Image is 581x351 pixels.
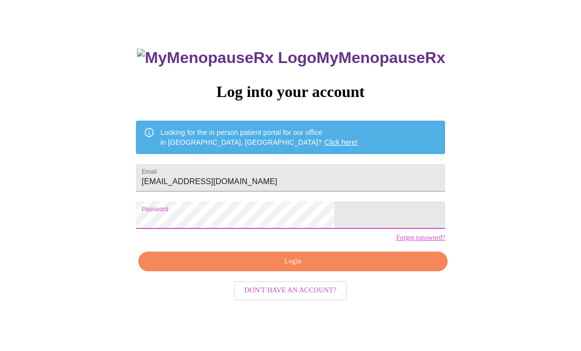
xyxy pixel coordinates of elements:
a: Don't have an account? [231,286,350,294]
a: Click here! [324,138,358,146]
div: Looking for the in person patient portal for our office in [GEOGRAPHIC_DATA], [GEOGRAPHIC_DATA]? [161,124,358,151]
button: Don't have an account? [234,281,348,300]
span: Don't have an account? [245,285,337,297]
h3: Log into your account [136,83,445,101]
button: Login [138,252,448,272]
span: Login [150,255,436,268]
a: Forgot password? [396,234,445,242]
img: MyMenopauseRx Logo [137,49,316,67]
h3: MyMenopauseRx [137,49,445,67]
